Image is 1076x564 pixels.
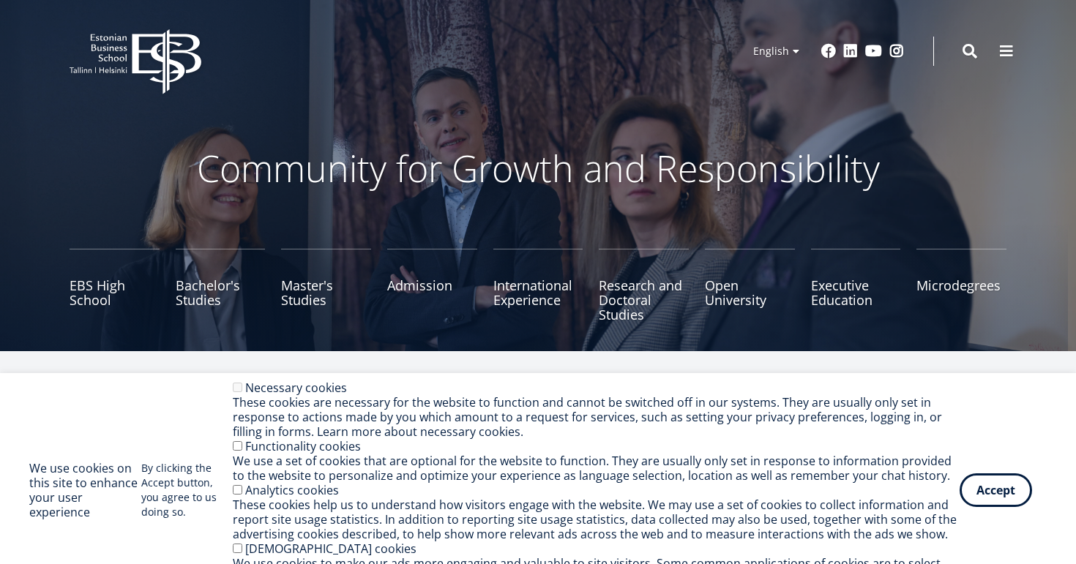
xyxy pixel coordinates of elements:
[811,249,901,322] a: Executive Education
[865,44,882,59] a: Youtube
[916,249,1006,322] a: Microdegrees
[245,482,339,498] label: Analytics cookies
[70,249,160,322] a: EBS High School
[141,461,232,519] p: By clicking the Accept button, you agree to us doing so.
[843,44,858,59] a: Linkedin
[599,249,689,322] a: Research and Doctoral Studies
[245,541,416,557] label: [DEMOGRAPHIC_DATA] cookies
[150,146,926,190] p: Community for Growth and Responsibility
[281,249,371,322] a: Master's Studies
[233,395,960,439] div: These cookies are necessary for the website to function and cannot be switched off in our systems...
[960,473,1032,507] button: Accept
[889,44,904,59] a: Instagram
[29,461,141,519] h2: We use cookies on this site to enhance your user experience
[493,249,583,322] a: International Experience
[233,497,960,541] div: These cookies help us to understand how visitors engage with the website. We may use a set of coo...
[233,454,960,483] div: We use a set of cookies that are optional for the website to function. They are usually only set ...
[821,44,836,59] a: Facebook
[245,438,361,454] label: Functionality cookies
[705,249,795,322] a: Open University
[387,249,477,322] a: Admission
[176,249,266,322] a: Bachelor's Studies
[245,380,347,396] label: Necessary cookies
